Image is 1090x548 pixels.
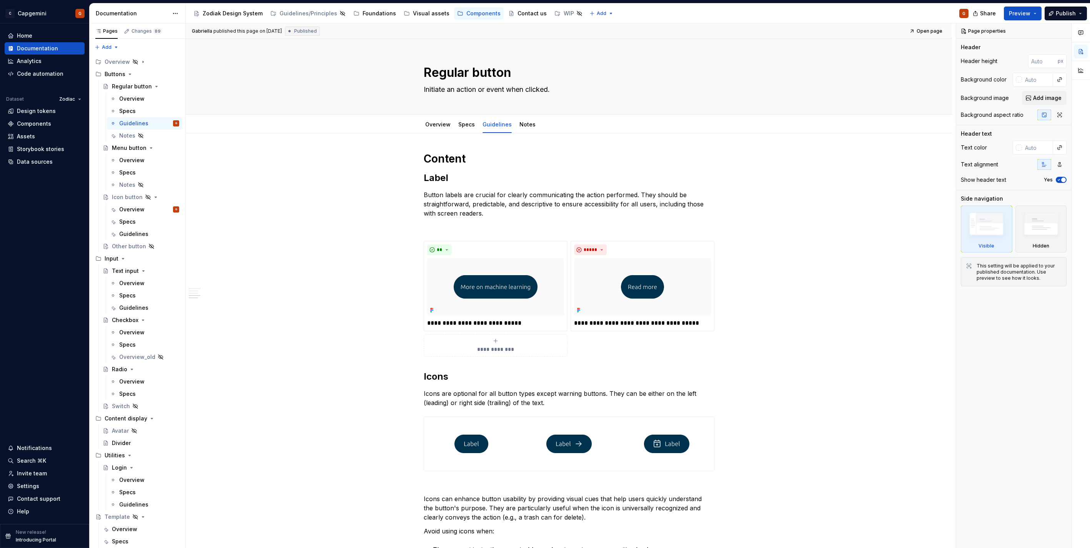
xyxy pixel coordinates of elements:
[1022,141,1053,154] input: Auto
[280,10,337,17] div: Guidelines/Principles
[5,130,85,143] a: Assets
[112,144,146,152] div: Menu button
[424,526,714,536] p: Avoid using icons when:
[107,498,182,511] a: Guidelines
[961,57,997,65] div: Header height
[5,68,85,80] a: Code automation
[424,389,714,407] p: Icons are optional for all button types except warning buttons. They can be either on the left (l...
[100,437,182,449] a: Divider
[5,505,85,518] button: Help
[119,95,145,103] div: Overview
[119,279,145,287] div: Overview
[105,415,147,422] div: Content display
[78,10,82,17] div: G
[100,363,182,375] a: Radio
[422,63,713,82] textarea: Regular button
[92,56,182,68] div: Overview
[5,9,15,18] div: C
[961,206,1012,252] div: Visible
[401,7,453,20] a: Visual assets
[424,152,714,166] h1: Content
[100,240,182,252] a: Other button
[17,133,35,140] div: Assets
[107,326,182,339] a: Overview
[977,263,1062,281] div: This setting will be applied to your published documentation. Use preview to see how it looks.
[100,265,182,277] a: Text input
[422,116,454,132] div: Overview
[6,96,24,102] div: Dataset
[190,6,586,21] div: Page tree
[505,7,550,20] a: Contact us
[102,44,111,50] span: Add
[105,70,125,78] div: Buttons
[17,482,39,490] div: Settings
[119,378,145,385] div: Overview
[961,43,980,51] div: Header
[100,523,182,535] a: Overview
[107,388,182,400] a: Specs
[1015,206,1067,252] div: Hidden
[267,7,349,20] a: Guidelines/Principles
[92,68,182,80] div: Buttons
[454,7,504,20] a: Components
[979,243,994,249] div: Visible
[119,169,136,176] div: Specs
[980,10,996,17] span: Share
[112,525,137,533] div: Overview
[17,158,53,166] div: Data sources
[107,166,182,179] a: Specs
[119,120,148,127] div: Guidelines
[350,7,399,20] a: Foundations
[1033,243,1049,249] div: Hidden
[112,242,146,250] div: Other button
[518,10,547,17] div: Contact us
[119,304,148,312] div: Guidelines
[961,144,987,151] div: Text color
[92,412,182,425] div: Content display
[574,258,711,316] img: e6442401-c93e-4e4c-b23f-b419372a6fe5.png
[5,30,85,42] a: Home
[1058,58,1063,64] p: px
[112,365,127,373] div: Radio
[119,107,136,115] div: Specs
[455,116,478,132] div: Specs
[107,302,182,314] a: Guidelines
[105,58,130,66] div: Overview
[5,42,85,55] a: Documentation
[564,10,574,17] div: WIP
[18,10,47,17] div: Capgemini
[427,258,564,316] img: d5b1590a-8f25-4864-81b0-51bef2f0a7b4.png
[363,10,396,17] div: Foundations
[112,439,131,447] div: Divider
[92,511,182,523] a: Template
[131,28,162,34] div: Changes
[17,57,42,65] div: Analytics
[107,474,182,486] a: Overview
[153,28,162,34] span: 89
[119,390,136,398] div: Specs
[107,130,182,142] a: Notes
[112,316,138,324] div: Checkbox
[5,118,85,130] a: Components
[5,455,85,467] button: Search ⌘K
[961,130,992,138] div: Header text
[17,444,52,452] div: Notifications
[107,228,182,240] a: Guidelines
[105,255,118,262] div: Input
[107,179,182,191] a: Notes
[413,10,449,17] div: Visual assets
[1056,10,1076,17] span: Publish
[5,442,85,454] button: Notifications
[17,70,63,78] div: Code automation
[119,341,136,349] div: Specs
[1022,91,1067,105] button: Add image
[112,267,139,275] div: Text input
[112,538,128,545] div: Specs
[961,76,1007,83] div: Background color
[119,501,148,508] div: Guidelines
[95,28,118,34] div: Pages
[92,42,121,53] button: Add
[119,230,148,238] div: Guidelines
[5,467,85,480] a: Invite team
[105,513,130,521] div: Template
